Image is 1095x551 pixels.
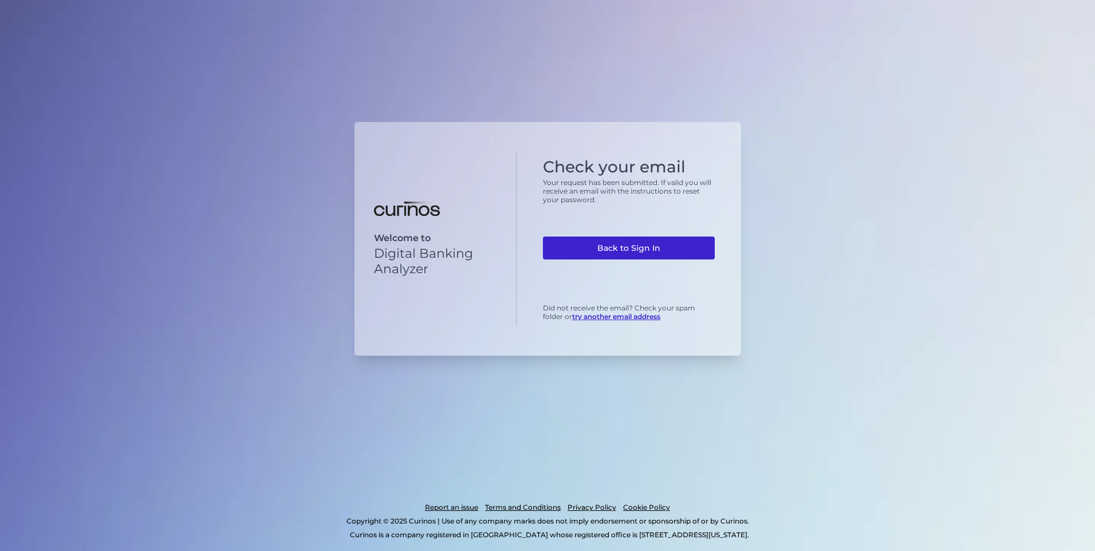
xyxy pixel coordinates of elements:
p: Curinos is a company registered in [GEOGRAPHIC_DATA] whose registered office is [STREET_ADDRESS][... [60,528,1039,542]
h1: Check your email [543,158,715,177]
a: try another email address [572,312,660,321]
a: Cookie Policy [623,501,670,514]
a: Terms and Conditions [485,501,561,514]
a: Privacy Policy [568,501,616,514]
a: Back to Sign In [543,237,715,259]
p: Your request has been submitted. If valid you will receive an email with the instructions to rese... [543,178,715,204]
p: Welcome to [374,233,497,243]
img: Digital Banking Analyzer [374,202,440,217]
p: Copyright © 2025 Curinos | Use of any company marks does not imply endorsement or sponsorship of ... [56,514,1039,528]
a: Report an issue [425,501,478,514]
p: Did not receive the email? Check your spam folder or [543,304,715,321]
p: Digital Banking Analyzer [374,246,497,277]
